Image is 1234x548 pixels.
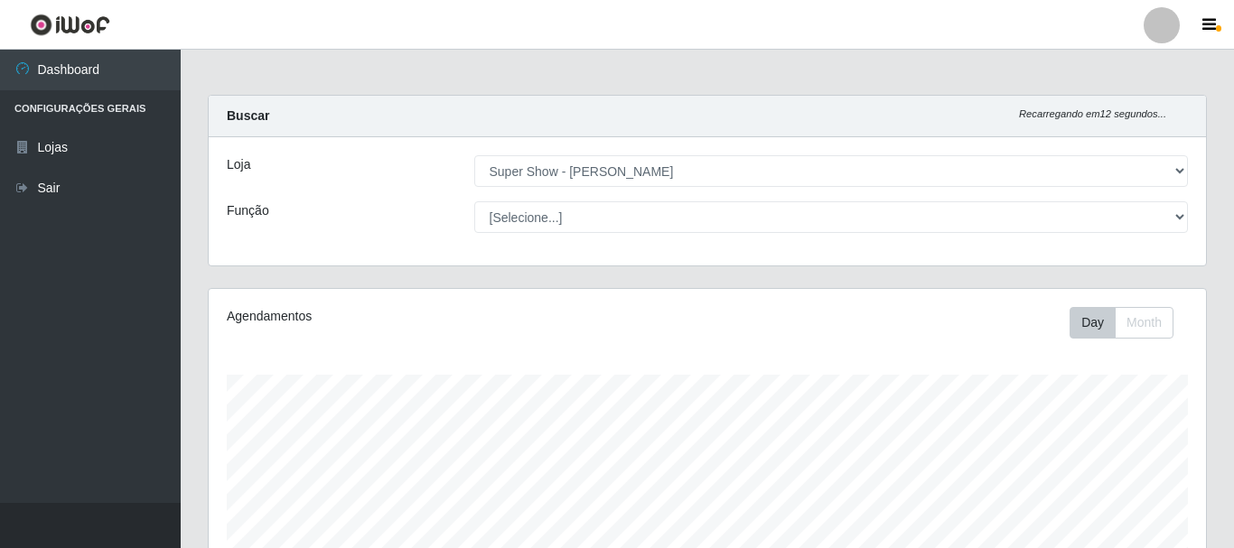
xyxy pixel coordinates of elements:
[1070,307,1116,339] button: Day
[1115,307,1173,339] button: Month
[227,108,269,123] strong: Buscar
[30,14,110,36] img: CoreUI Logo
[227,201,269,220] label: Função
[227,155,250,174] label: Loja
[1019,108,1166,119] i: Recarregando em 12 segundos...
[1070,307,1173,339] div: First group
[227,307,612,326] div: Agendamentos
[1070,307,1188,339] div: Toolbar with button groups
